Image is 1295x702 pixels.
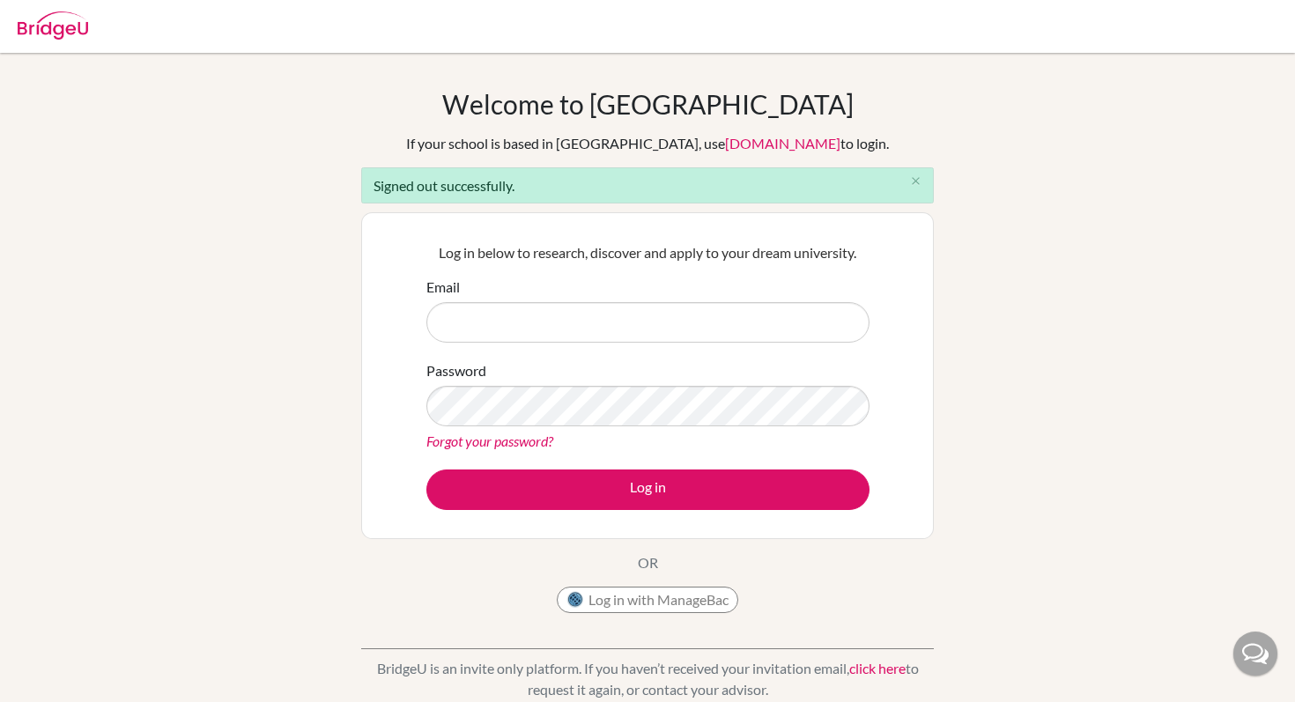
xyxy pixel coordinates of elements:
a: Forgot your password? [426,432,553,449]
a: [DOMAIN_NAME] [725,135,840,151]
i: close [909,174,922,188]
div: If your school is based in [GEOGRAPHIC_DATA], use to login. [406,133,889,154]
h1: Welcome to [GEOGRAPHIC_DATA] [442,88,854,120]
button: Log in with ManageBac [557,587,738,613]
label: Email [426,277,460,298]
p: OR [638,552,658,573]
label: Password [426,360,486,381]
button: Close [898,168,933,195]
div: Signed out successfully. [361,167,934,203]
img: Bridge-U [18,11,88,40]
button: Log in [426,469,869,510]
a: click here [849,660,906,676]
p: BridgeU is an invite only platform. If you haven’t received your invitation email, to request it ... [361,658,934,700]
p: Log in below to research, discover and apply to your dream university. [426,242,869,263]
